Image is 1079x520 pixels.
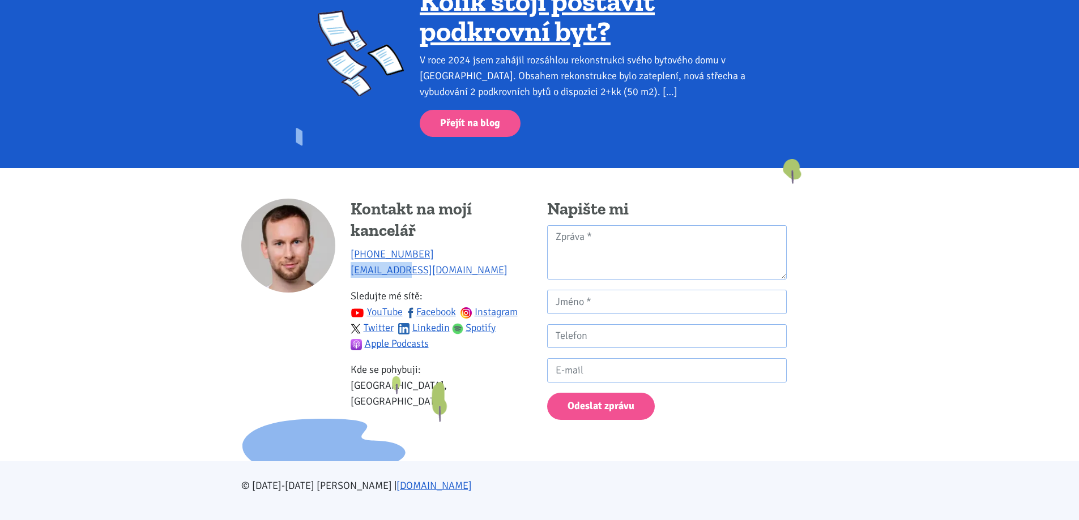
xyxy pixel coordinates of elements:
[396,479,472,492] a: [DOMAIN_NAME]
[547,290,787,314] input: Jméno *
[398,321,450,334] a: Linkedin
[460,306,518,318] a: Instagram
[351,248,434,260] a: [PHONE_NUMBER]
[351,324,361,334] img: twitter.svg
[234,478,846,493] div: © [DATE]-[DATE] [PERSON_NAME] |
[547,225,787,420] form: Kontaktní formulář
[460,307,472,319] img: ig.svg
[405,307,416,319] img: fb.svg
[351,264,507,276] a: [EMAIL_ADDRESS][DOMAIN_NAME]
[398,323,410,334] img: linkedin.svg
[452,321,496,334] a: Spotify
[420,52,761,100] div: V roce 2024 jsem zahájil rozsáhlou rekonstrukci svého bytového domu v [GEOGRAPHIC_DATA]. Obsahem ...
[351,306,403,318] a: YouTube
[351,199,532,241] h4: Kontakt na mojí kancelář
[452,323,463,334] img: spotify.png
[351,339,362,350] img: apple-podcasts.png
[351,306,364,320] img: youtube.svg
[547,324,787,349] input: Telefon
[420,110,521,137] a: Přejít na blog
[547,358,787,383] input: E-mail
[405,306,456,318] a: Facebook
[547,393,655,420] button: Odeslat zprávu
[241,199,335,293] img: Tomáš Kučera
[351,288,532,351] p: Sledujte mé sítě:
[351,362,532,409] p: Kde se pohybuji: [GEOGRAPHIC_DATA], [GEOGRAPHIC_DATA]
[351,321,394,334] a: Twitter
[351,337,429,350] a: Apple Podcasts
[547,199,787,220] h4: Napište mi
